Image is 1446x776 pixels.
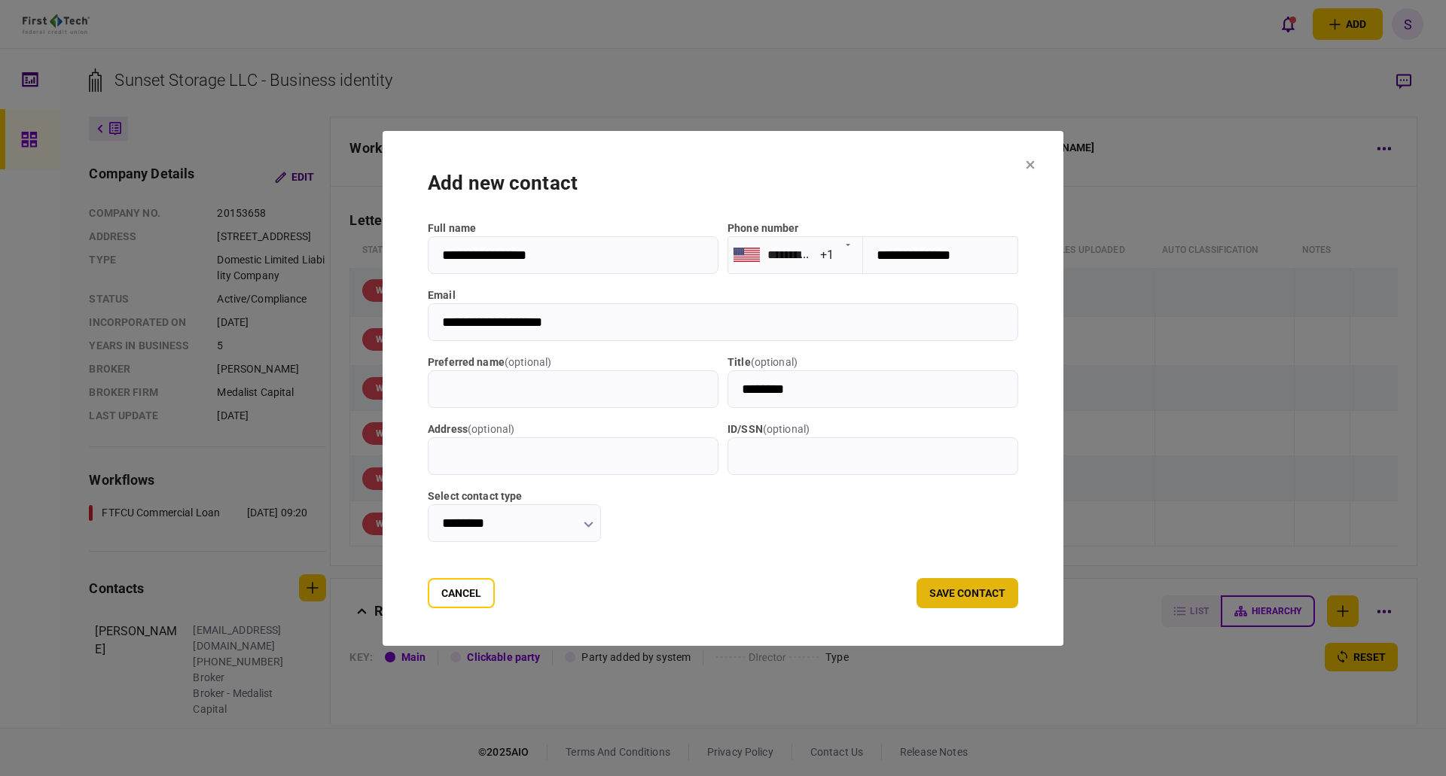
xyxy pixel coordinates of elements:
[428,437,718,475] input: address
[763,423,810,435] span: ( optional )
[505,356,551,368] span: ( optional )
[728,370,1018,408] input: title
[428,236,718,274] input: full name
[728,437,1018,475] input: ID/SSN
[428,578,495,608] button: Cancel
[428,355,718,370] label: Preferred name
[728,421,1018,437] label: ID/SSN
[917,578,1018,608] button: save contact
[428,370,718,408] input: Preferred name
[428,303,1018,341] input: email
[428,421,718,437] label: address
[428,504,601,542] input: Select contact type
[428,169,1018,198] div: add new contact
[428,288,1018,303] label: email
[837,233,859,254] button: Open
[820,246,834,263] div: +1
[428,488,601,504] label: Select contact type
[728,355,1018,370] label: title
[751,356,798,368] span: ( optional )
[734,248,760,261] img: us
[728,222,799,234] label: Phone number
[468,423,514,435] span: ( optional )
[428,221,718,236] label: full name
